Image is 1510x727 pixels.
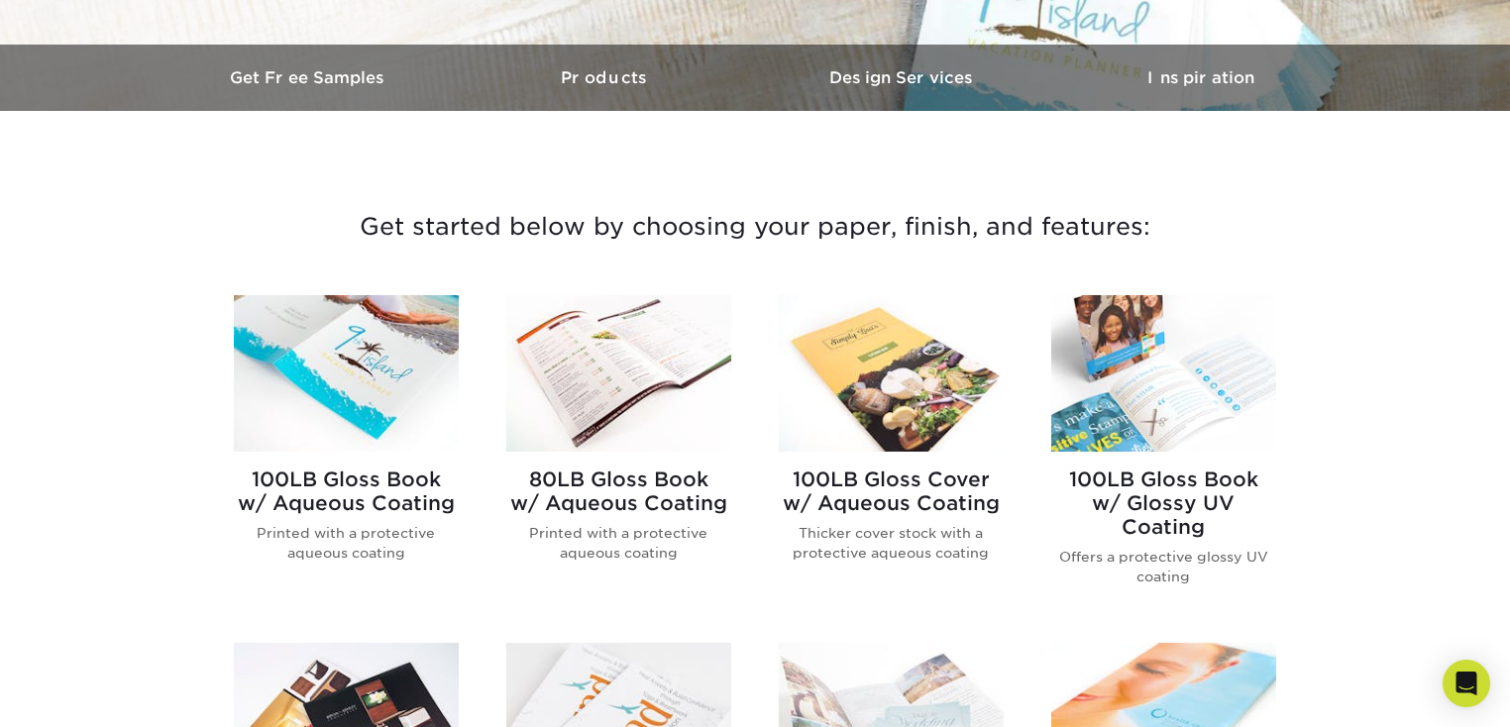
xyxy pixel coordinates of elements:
[458,45,755,111] a: Products
[161,45,458,111] a: Get Free Samples
[234,295,459,618] a: 100LB Gloss Book<br/>w/ Aqueous Coating Brochures & Flyers 100LB Gloss Bookw/ Aqueous Coating Pri...
[234,523,459,564] p: Printed with a protective aqueous coating
[234,467,459,515] h2: 100LB Gloss Book w/ Aqueous Coating
[1052,68,1349,87] h3: Inspiration
[1051,295,1276,452] img: 100LB Gloss Book<br/>w/ Glossy UV Coating Brochures & Flyers
[506,295,731,618] a: 80LB Gloss Book<br/>w/ Aqueous Coating Brochures & Flyers 80LB Gloss Bookw/ Aqueous Coating Print...
[458,68,755,87] h3: Products
[506,523,731,564] p: Printed with a protective aqueous coating
[779,523,1004,564] p: Thicker cover stock with a protective aqueous coating
[755,45,1052,111] a: Design Services
[234,295,459,452] img: 100LB Gloss Book<br/>w/ Aqueous Coating Brochures & Flyers
[755,68,1052,87] h3: Design Services
[779,467,1004,515] h2: 100LB Gloss Cover w/ Aqueous Coating
[1052,45,1349,111] a: Inspiration
[1051,547,1276,587] p: Offers a protective glossy UV coating
[1443,660,1490,707] div: Open Intercom Messenger
[779,295,1004,618] a: 100LB Gloss Cover<br/>w/ Aqueous Coating Brochures & Flyers 100LB Gloss Coverw/ Aqueous Coating T...
[175,182,1335,271] h3: Get started below by choosing your paper, finish, and features:
[161,68,458,87] h3: Get Free Samples
[779,295,1004,452] img: 100LB Gloss Cover<br/>w/ Aqueous Coating Brochures & Flyers
[1051,467,1276,539] h2: 100LB Gloss Book w/ Glossy UV Coating
[506,295,731,452] img: 80LB Gloss Book<br/>w/ Aqueous Coating Brochures & Flyers
[1051,295,1276,618] a: 100LB Gloss Book<br/>w/ Glossy UV Coating Brochures & Flyers 100LB Gloss Bookw/ Glossy UV Coating...
[506,467,731,515] h2: 80LB Gloss Book w/ Aqueous Coating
